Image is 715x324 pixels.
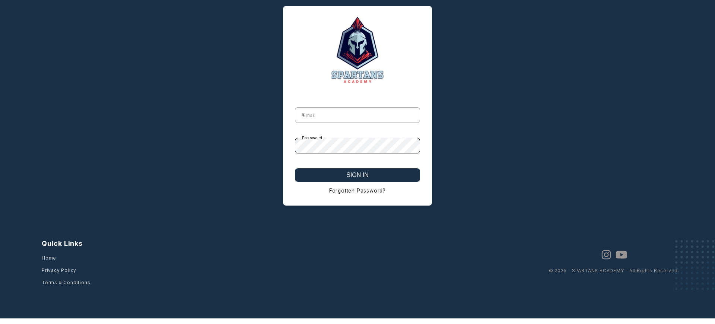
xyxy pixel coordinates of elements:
a: Forgotten Password? [295,182,420,194]
p: © 2025 - SPARTANS ACADEMY - All Rights Reserved. [549,268,679,274]
label: Email [301,112,318,118]
label: password [301,135,324,140]
img: sparta-logo [313,6,402,95]
a: Terms & Conditions [42,277,90,288]
a: Privacy Policy [42,264,76,276]
button: SIGN IN [295,168,420,182]
h2: Quick Links [42,238,83,249]
a: Home [42,252,56,264]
